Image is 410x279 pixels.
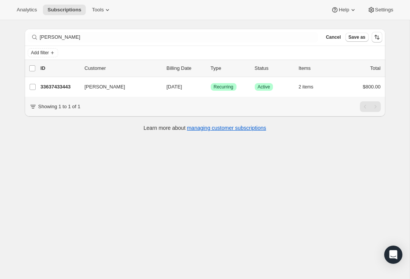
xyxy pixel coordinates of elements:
p: Total [370,65,380,72]
div: 33637433443[PERSON_NAME][DATE]SuccessRecurringSuccessActive2 items$800.00 [41,82,381,92]
span: Help [339,7,349,13]
span: Tools [92,7,104,13]
div: Items [299,65,337,72]
span: Subscriptions [47,7,81,13]
div: Type [211,65,249,72]
button: Save as [345,33,369,42]
button: Settings [363,5,398,15]
span: [PERSON_NAME] [85,83,125,91]
p: Learn more about [143,124,266,132]
button: Add filter [28,48,58,57]
button: Subscriptions [43,5,86,15]
button: [PERSON_NAME] [80,81,156,93]
span: 2 items [299,84,314,90]
p: 33637433443 [41,83,79,91]
span: Settings [375,7,393,13]
nav: Pagination [360,101,381,112]
span: Cancel [326,34,341,40]
span: [DATE] [167,84,182,90]
a: managing customer subscriptions [187,125,266,131]
input: Filter subscribers [40,32,319,43]
div: Open Intercom Messenger [384,246,402,264]
span: Save as [348,34,366,40]
button: 2 items [299,82,322,92]
p: Billing Date [167,65,205,72]
span: Analytics [17,7,37,13]
span: $800.00 [363,84,381,90]
p: Showing 1 to 1 of 1 [38,103,80,110]
button: Cancel [323,33,344,42]
button: Sort the results [372,32,382,43]
span: Recurring [214,84,233,90]
button: Help [326,5,361,15]
span: Active [258,84,270,90]
p: Status [255,65,293,72]
span: Add filter [31,50,49,56]
button: Tools [87,5,116,15]
div: IDCustomerBilling DateTypeStatusItemsTotal [41,65,381,72]
button: Analytics [12,5,41,15]
p: ID [41,65,79,72]
p: Customer [85,65,161,72]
